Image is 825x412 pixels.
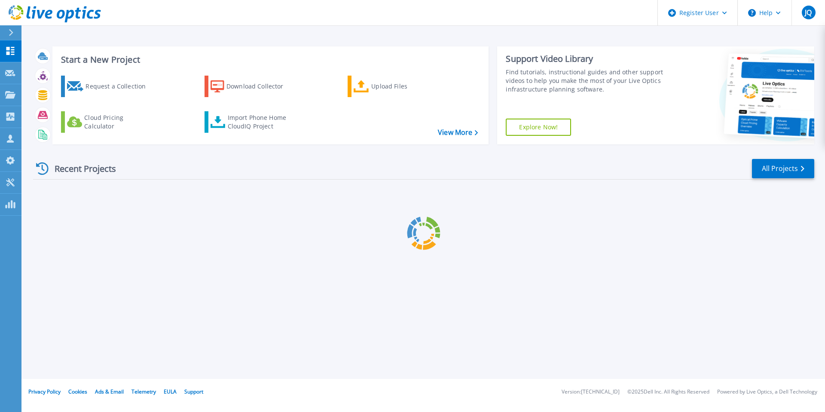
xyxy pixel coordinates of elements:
h3: Start a New Project [61,55,478,64]
a: Privacy Policy [28,388,61,395]
div: Request a Collection [86,78,154,95]
a: Support [184,388,203,395]
div: Download Collector [226,78,295,95]
div: Support Video Library [506,53,667,64]
a: EULA [164,388,177,395]
a: Request a Collection [61,76,157,97]
a: Upload Files [348,76,443,97]
a: Telemetry [131,388,156,395]
a: Cloud Pricing Calculator [61,111,157,133]
div: Import Phone Home CloudIQ Project [228,113,295,131]
li: Powered by Live Optics, a Dell Technology [717,389,817,395]
a: Ads & Email [95,388,124,395]
div: Recent Projects [33,158,128,179]
div: Cloud Pricing Calculator [84,113,153,131]
a: All Projects [752,159,814,178]
span: JQ [805,9,812,16]
a: Explore Now! [506,119,571,136]
li: © 2025 Dell Inc. All Rights Reserved [627,389,709,395]
li: Version: [TECHNICAL_ID] [562,389,620,395]
div: Upload Files [371,78,440,95]
a: View More [438,128,478,137]
div: Find tutorials, instructional guides and other support videos to help you make the most of your L... [506,68,667,94]
a: Download Collector [205,76,300,97]
a: Cookies [68,388,87,395]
